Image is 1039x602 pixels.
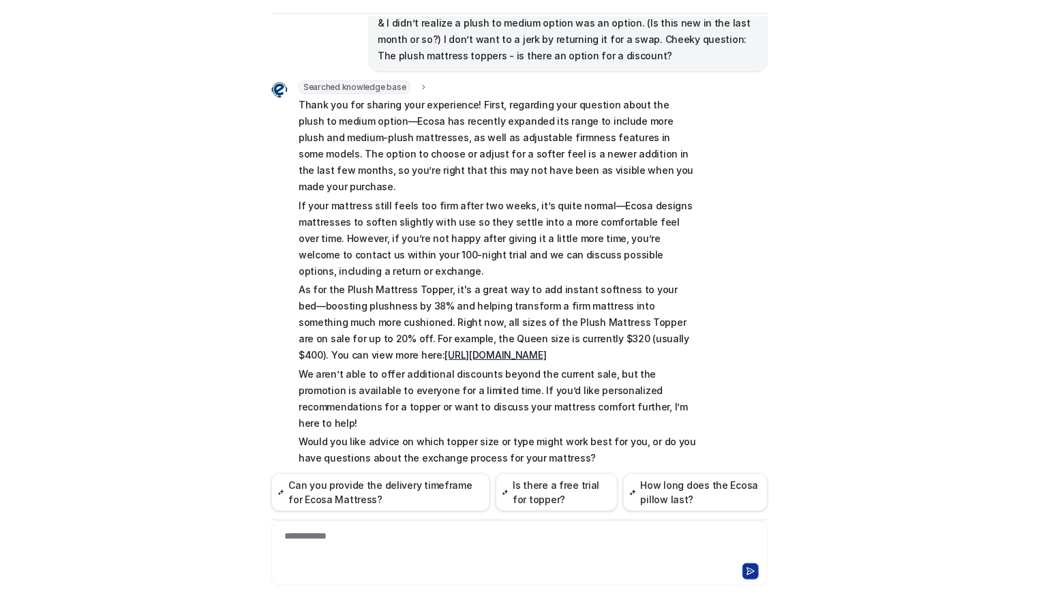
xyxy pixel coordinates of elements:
button: How long does the Ecosa pillow last? [623,473,768,511]
span: Searched knowledge base [299,80,410,94]
p: We aren’t able to offer additional discounts beyond the current sale, but the promotion is availa... [299,366,697,432]
button: Is there a free trial for topper? [496,473,618,511]
a: [URL][DOMAIN_NAME] [445,349,547,361]
p: If your mattress still feels too firm after two weeks, it’s quite normal—Ecosa designs mattresses... [299,198,697,280]
img: Widget [271,82,288,98]
button: Can you provide the delivery timeframe for Ecosa Mattress? [271,473,490,511]
p: Would you like advice on which topper size or type might work best for you, or do you have questi... [299,434,697,466]
p: As for the Plush Mattress Topper, it's a great way to add instant softness to your bed—boosting p... [299,282,697,363]
p: Thank you for sharing your experience! First, regarding your question about the plush to medium o... [299,97,697,195]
